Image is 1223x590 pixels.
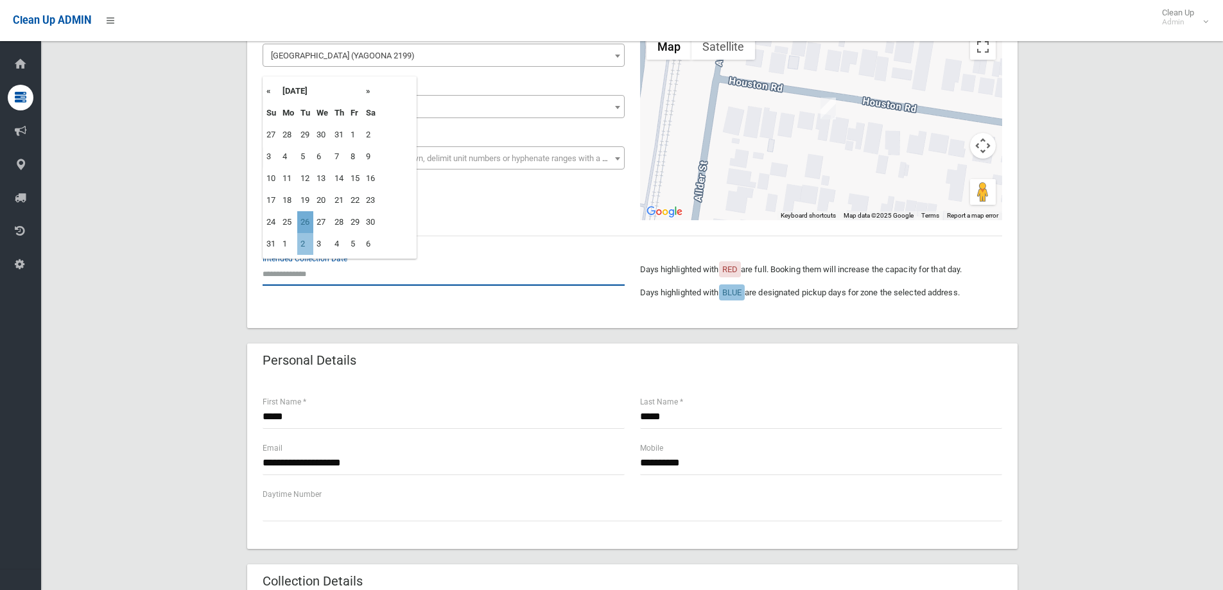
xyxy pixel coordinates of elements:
a: Report a map error [947,212,998,219]
span: 25 [266,98,621,116]
td: 5 [297,146,313,168]
th: Mo [279,102,297,124]
th: Fr [347,102,363,124]
td: 4 [331,233,347,255]
span: RED [722,265,738,274]
span: BLUE [722,288,742,297]
td: 7 [331,146,347,168]
span: Select the unit number from the dropdown, delimit unit numbers or hyphenate ranges with a comma [271,153,630,163]
th: Su [263,102,279,124]
span: Houston Road (YAGOONA 2199) [263,44,625,67]
td: 25 [279,211,297,233]
td: 15 [347,168,363,189]
small: Admin [1162,17,1194,27]
header: Personal Details [247,348,372,373]
td: 14 [331,168,347,189]
td: 9 [363,146,379,168]
th: « [263,80,279,102]
td: 29 [297,124,313,146]
td: 13 [313,168,331,189]
td: 3 [263,146,279,168]
img: Google [643,204,686,220]
span: 25 [263,95,625,118]
td: 21 [331,189,347,211]
th: Tu [297,102,313,124]
span: Clean Up [1156,8,1207,27]
td: 31 [331,124,347,146]
td: 24 [263,211,279,233]
td: 27 [263,124,279,146]
th: [DATE] [279,80,363,102]
p: Days highlighted with are full. Booking them will increase the capacity for that day. [640,262,1002,277]
td: 1 [347,124,363,146]
td: 1 [279,233,297,255]
th: Th [331,102,347,124]
td: 22 [347,189,363,211]
td: 10 [263,168,279,189]
td: 26 [297,211,313,233]
td: 2 [297,233,313,255]
th: » [363,80,379,102]
button: Drag Pegman onto the map to open Street View [970,179,996,205]
td: 20 [313,189,331,211]
td: 17 [263,189,279,211]
td: 12 [297,168,313,189]
td: 4 [279,146,297,168]
td: 6 [313,146,331,168]
td: 28 [331,211,347,233]
button: Show street map [646,34,691,60]
a: Terms [921,212,939,219]
td: 2 [363,124,379,146]
td: 3 [313,233,331,255]
span: Map data ©2025 Google [844,212,914,219]
td: 28 [279,124,297,146]
td: 6 [363,233,379,255]
th: Sa [363,102,379,124]
td: 29 [347,211,363,233]
button: Show satellite imagery [691,34,755,60]
td: 11 [279,168,297,189]
td: 5 [347,233,363,255]
td: 30 [363,211,379,233]
th: We [313,102,331,124]
td: 8 [347,146,363,168]
button: Toggle fullscreen view [970,34,996,60]
td: 19 [297,189,313,211]
p: Days highlighted with are designated pickup days for zone the selected address. [640,285,1002,300]
div: 25 Houston Road, YAGOONA NSW 2199 [820,98,836,119]
a: Open this area in Google Maps (opens a new window) [643,204,686,220]
td: 23 [363,189,379,211]
td: 30 [313,124,331,146]
span: Clean Up ADMIN [13,14,91,26]
button: Keyboard shortcuts [781,211,836,220]
td: 18 [279,189,297,211]
button: Map camera controls [970,133,996,159]
td: 31 [263,233,279,255]
span: Houston Road (YAGOONA 2199) [266,47,621,65]
td: 16 [363,168,379,189]
td: 27 [313,211,331,233]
